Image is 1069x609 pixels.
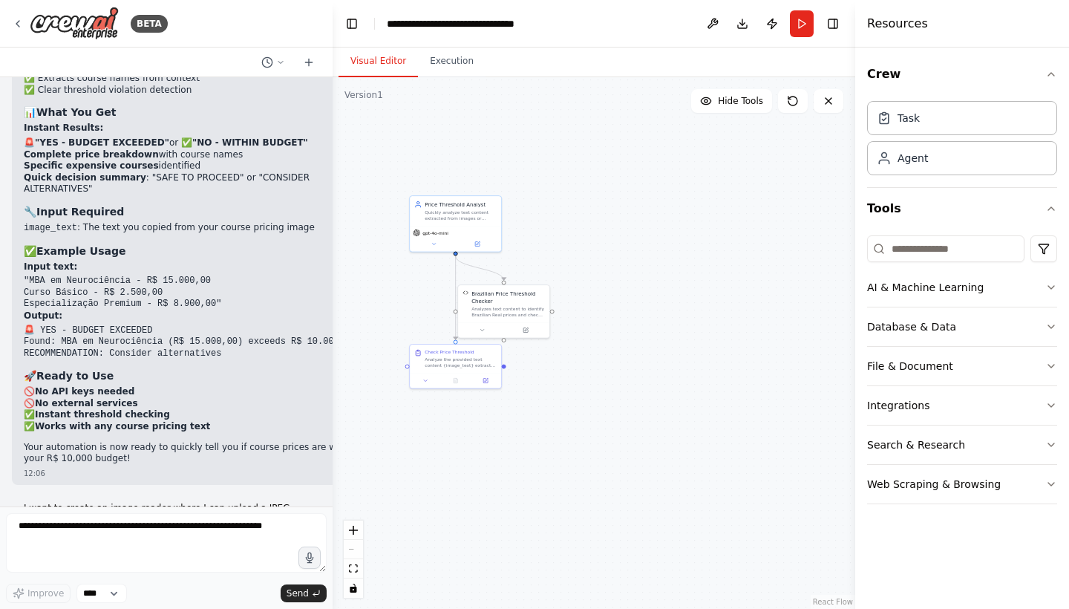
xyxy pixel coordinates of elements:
strong: Input text: [24,261,77,272]
div: 12:06 [24,468,371,479]
button: File & Document [867,347,1057,385]
code: "MBA em Neurociência - R$ 15.000,00 Curso Básico - R$ 2.500,00 Especialização Premium - R$ 8.900,00" [24,276,221,309]
button: Hide left sidebar [341,13,362,34]
span: Hide Tools [718,95,763,107]
button: Tools [867,188,1057,229]
li: 🚫 [24,398,371,410]
code: 🚨 YES - BUDGET EXCEEDED Found: MBA em Neurociência (R$ 15.000,00) exceeds R$ 10.000 limit RECOMME... [24,325,371,359]
button: Hide right sidebar [823,13,843,34]
g: Edge from 4f58a192-0453-43d7-9c88-cce6b410df30 to 4f072e22-5467-4002-8ce3-ca5e3d8110f6 [452,256,460,340]
h3: 🚀 [24,368,371,383]
button: Switch to previous chat [255,53,291,71]
div: Price Threshold Analyst [425,201,497,208]
strong: "NO - WITHIN BUDGET" [192,137,308,148]
div: Analyzes text content to identify Brazilian Real prices and check if any course prices exceed R$ ... [471,306,545,318]
button: toggle interactivity [344,579,363,598]
div: Task [898,111,920,126]
li: identified [24,160,371,172]
strong: Output: [24,310,62,321]
div: Quickly analyze text content extracted from images or course materials to determine if any course... [425,209,497,221]
button: Open in side panel [473,377,498,385]
div: Brazilian Price Threshold CheckerBrazilian Price Threshold CheckerAnalyzes text content to identi... [457,284,550,339]
li: with course names [24,149,371,161]
strong: Complete price breakdown [24,149,159,160]
a: React Flow attribution [813,598,853,606]
strong: No API keys needed [35,386,134,397]
button: AI & Machine Learning [867,268,1057,307]
button: No output available [439,377,471,385]
li: ✅ Extracts course names from context [24,73,371,85]
div: Check Price ThresholdAnalyze the provided text content {image_text} extracted from an image or co... [409,344,502,388]
div: BETA [131,15,168,33]
div: Brazilian Price Threshold Checker [471,290,545,304]
button: Web Scraping & Browsing [867,465,1057,504]
nav: breadcrumb [387,16,554,31]
strong: Works with any course pricing text [35,421,210,431]
strong: "YES - BUDGET EXCEEDED" [35,137,169,148]
span: Send [287,587,309,599]
li: : The text you copied from your course pricing image [24,222,371,235]
code: image_text [24,223,77,233]
div: Version 1 [344,89,383,101]
div: Price Threshold AnalystQuickly analyze text content extracted from images or course materials to ... [409,195,502,253]
p: I want to create an image reader where I can upload a JPEG archive and that will return all the p... [24,503,309,538]
button: Send [281,584,327,602]
button: Search & Research [867,426,1057,464]
button: zoom in [344,521,363,540]
p: Your automation is now ready to quickly tell you if course prices are within your R$ 10,000 budget! [24,442,371,465]
button: Open in side panel [505,326,547,335]
g: Edge from 4f58a192-0453-43d7-9c88-cce6b410df30 to c4f101b6-b823-4633-b4b9-ad57837ac15f [452,256,508,281]
h3: 📊 [24,105,371,120]
strong: Specific expensive courses [24,160,159,171]
strong: Example Usage [36,245,125,257]
div: React Flow controls [344,521,363,598]
li: ✅ Clear threshold violation detection [24,85,371,97]
div: Agent [898,151,928,166]
button: Improve [6,584,71,603]
button: Integrations [867,386,1057,425]
strong: What You Get [36,106,116,118]
li: ✅ [24,409,371,421]
button: fit view [344,559,363,579]
button: Execution [418,46,486,77]
strong: Ready to Use [36,370,114,382]
span: gpt-4o-mini [422,230,448,236]
img: Logo [30,7,119,40]
button: Click to speak your automation idea [298,547,321,569]
strong: Instant threshold checking [35,409,170,420]
button: Hide Tools [691,89,772,113]
button: Visual Editor [339,46,418,77]
button: Database & Data [867,307,1057,346]
li: 🚫 [24,386,371,398]
button: Crew [867,53,1057,95]
h4: Resources [867,15,928,33]
div: Analyze the provided text content {image_text} extracted from an image or course material to dete... [425,356,497,368]
div: Check Price Threshold [425,349,474,355]
div: Tools [867,229,1057,516]
strong: No external services [35,398,138,408]
img: Brazilian Price Threshold Checker [462,290,468,296]
strong: Instant Results: [24,123,103,133]
span: Improve [27,587,64,599]
div: Crew [867,95,1057,187]
strong: Quick decision summary [24,172,146,183]
h3: ✅ [24,244,371,258]
button: Start a new chat [297,53,321,71]
button: Open in side panel [457,240,499,249]
h3: 🔧 [24,204,371,219]
li: ✅ [24,421,371,433]
strong: Input Required [36,206,124,218]
li: 🚨 or ✅ [24,137,371,149]
li: : "SAFE TO PROCEED" or "CONSIDER ALTERNATIVES" [24,172,371,195]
